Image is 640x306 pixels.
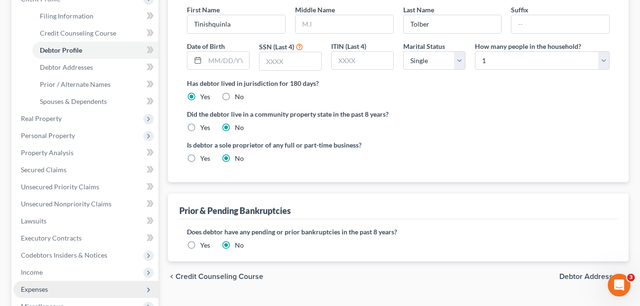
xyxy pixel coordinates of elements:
label: First Name [187,5,220,15]
span: Real Property [21,114,62,122]
a: Lawsuits [13,213,158,230]
span: Personal Property [21,131,75,139]
label: SSN (Last 4) [259,42,294,52]
a: Secured Claims [13,161,158,178]
span: Income [21,268,43,276]
span: Debtor Profile [40,46,82,54]
a: Debtor Addresses [32,59,158,76]
span: Lawsuits [21,217,46,225]
label: Date of Birth [187,41,225,51]
label: How many people in the household? [475,41,581,51]
label: Does debtor have any pending or prior bankruptcies in the past 8 years? [187,227,610,237]
label: No [235,154,244,163]
button: Debtor Addresses chevron_right [559,273,629,280]
label: Last Name [403,5,434,15]
span: Filing Information [40,12,93,20]
span: Secured Claims [21,166,66,174]
label: No [235,92,244,102]
span: Codebtors Insiders & Notices [21,251,107,259]
label: Middle Name [295,5,335,15]
label: No [235,241,244,250]
a: Executory Contracts [13,230,158,247]
a: Property Analysis [13,144,158,161]
a: Filing Information [32,8,158,25]
i: chevron_right [621,273,629,280]
label: Suffix [511,5,529,15]
iframe: Intercom live chat [608,274,631,297]
input: MM/DD/YYYY [205,52,249,70]
label: Marital Status [403,41,445,51]
label: Yes [200,123,210,132]
span: Unsecured Priority Claims [21,183,99,191]
i: chevron_left [168,273,176,280]
a: Unsecured Priority Claims [13,178,158,195]
label: Yes [200,154,210,163]
span: Credit Counseling Course [176,273,263,280]
input: -- [187,15,285,33]
span: Debtor Addresses [40,63,93,71]
a: Debtor Profile [32,42,158,59]
span: Prior / Alternate Names [40,80,111,88]
label: Yes [200,92,210,102]
a: Credit Counseling Course [32,25,158,42]
input: XXXX [260,52,321,70]
span: Spouses & Dependents [40,97,107,105]
input: -- [404,15,501,33]
label: ITIN (Last 4) [331,41,366,51]
span: Unsecured Nonpriority Claims [21,200,111,208]
input: M.I [296,15,393,33]
label: Yes [200,241,210,250]
label: Has debtor lived in jurisdiction for 180 days? [187,78,610,88]
a: Spouses & Dependents [32,93,158,110]
button: chevron_left Credit Counseling Course [168,273,263,280]
span: 3 [627,274,635,281]
label: Did the debtor live in a community property state in the past 8 years? [187,109,610,119]
a: Unsecured Nonpriority Claims [13,195,158,213]
span: Property Analysis [21,148,74,157]
div: Prior & Pending Bankruptcies [179,205,291,216]
a: Prior / Alternate Names [32,76,158,93]
span: Debtor Addresses [559,273,621,280]
label: No [235,123,244,132]
span: Credit Counseling Course [40,29,116,37]
input: -- [511,15,609,33]
input: XXXX [332,52,393,70]
span: Executory Contracts [21,234,82,242]
span: Expenses [21,285,48,293]
label: Is debtor a sole proprietor of any full or part-time business? [187,140,393,150]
